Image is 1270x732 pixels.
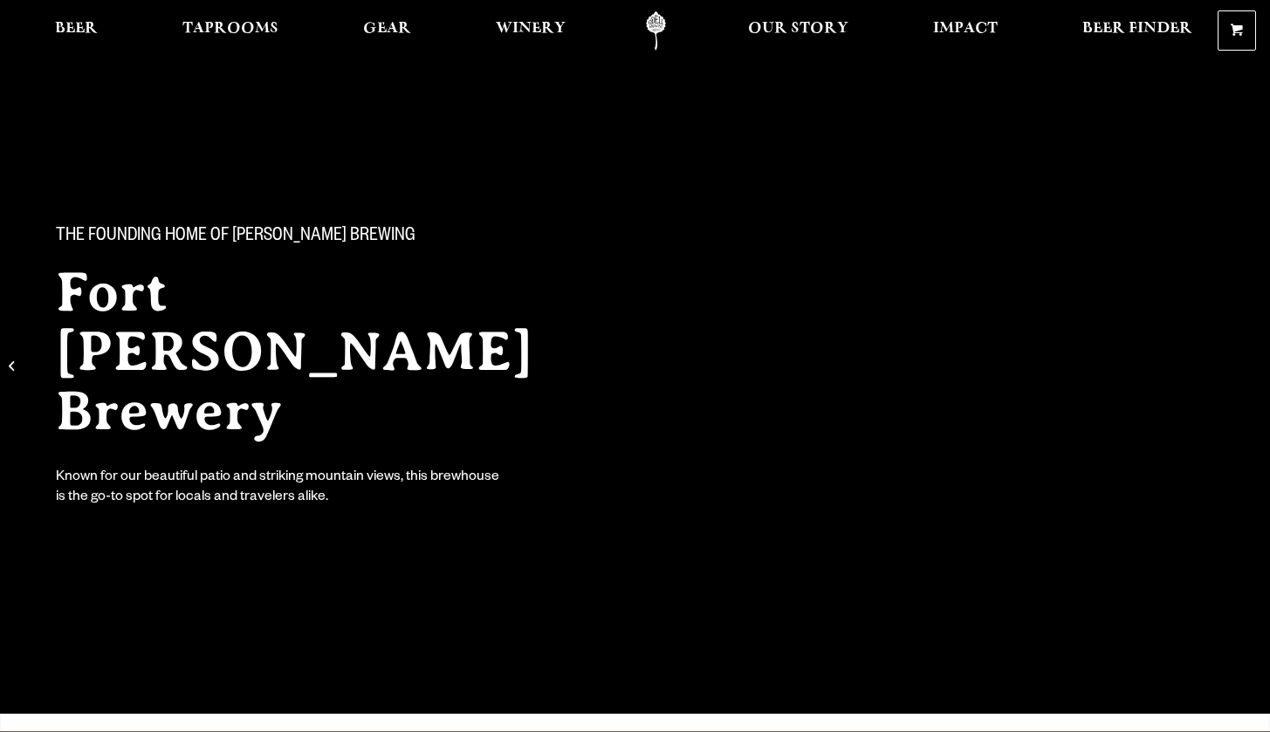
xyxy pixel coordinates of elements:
[56,263,601,441] h2: Fort [PERSON_NAME] Brewery
[56,226,415,249] span: The Founding Home of [PERSON_NAME] Brewing
[922,11,1009,51] a: Impact
[171,11,290,51] a: Taprooms
[363,22,411,36] span: Gear
[182,22,278,36] span: Taprooms
[1082,22,1192,36] span: Beer Finder
[352,11,422,51] a: Gear
[933,22,998,36] span: Impact
[496,22,566,36] span: Winery
[55,22,98,36] span: Beer
[56,469,503,509] div: Known for our beautiful patio and striking mountain views, this brewhouse is the go-to spot for l...
[44,11,109,51] a: Beer
[1071,11,1204,51] a: Beer Finder
[748,22,848,36] span: Our Story
[737,11,860,51] a: Our Story
[623,11,689,51] a: Odell Home
[484,11,577,51] a: Winery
